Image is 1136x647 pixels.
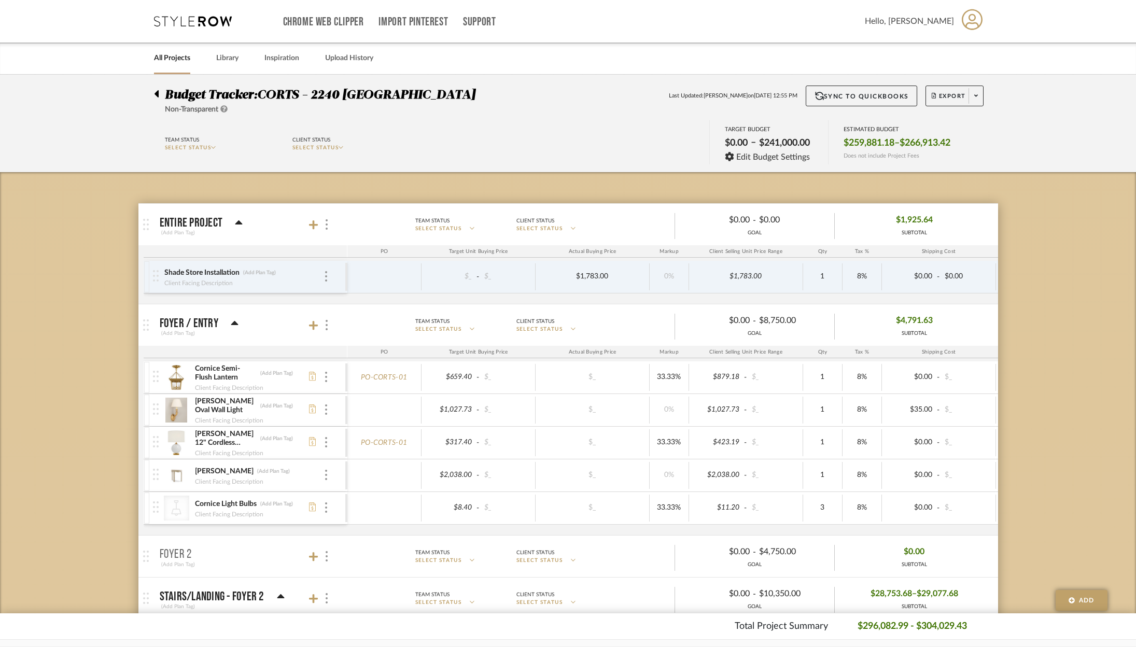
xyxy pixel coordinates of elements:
span: SELECT STATUS [516,599,563,607]
span: SELECT STATUS [165,145,212,150]
div: $_ [481,402,532,417]
span: - [475,272,481,282]
div: 1 [806,370,839,385]
div: (Add Plan Tag) [257,468,290,475]
span: $259,881.18 [844,137,894,149]
img: 9979eb32-3d26-45ce-91f7-1f0fc4b0ab77_50x50.jpg [164,463,189,488]
div: $_ [942,370,992,385]
a: Inspiration [264,51,299,65]
div: $8,750.00 [756,313,825,329]
span: - [935,503,942,513]
div: Client Selling Unit Price Range [689,245,803,258]
div: $_ [481,269,532,284]
div: $1,783.00 [717,269,774,284]
div: $423.19 [692,435,743,450]
div: $_ [749,500,800,515]
div: (Add Plan Tag) [160,329,197,338]
div: $0.00 [683,212,753,228]
div: 33.33% [653,370,685,385]
a: Upload History [325,51,373,65]
p: Stairs/Landing - Foyer 2 [160,590,264,603]
div: 1 [806,468,839,483]
div: Shipping Cost [882,346,996,358]
p: Entire Project [160,217,223,229]
div: Foyer / Entry(Add Plan Tag)Team StatusSELECT STATUSClient StatusSELECT STATUS$0.00-$8,750.00GOAL$... [144,346,998,535]
div: $_ [481,500,532,515]
span: SELECT STATUS [415,225,462,233]
span: - [935,405,942,415]
div: Client Facing Description [194,448,264,458]
div: $10,350.00 [756,586,825,602]
div: Cornice Light Bulbs [194,499,257,509]
img: f298eb7d-84ff-4b1e-8739-c8cee6895ee3_50x50.jpg [164,430,189,455]
div: Tax % [843,346,882,358]
span: SELECT STATUS [516,326,563,333]
div: $_ [942,402,992,417]
span: - [742,503,749,513]
div: (Add Plan Tag) [260,370,293,377]
div: TARGET BUDGET [725,126,813,133]
mat-expansion-panel-header: Stairs/Landing - Foyer 2(Add Plan Tag)Team StatusSELECT STATUSClient StatusSELECT STATUS$0.00-$10... [138,578,998,619]
div: $0.00 [756,212,825,228]
img: 3dots-v.svg [326,320,328,330]
div: Actual Buying Price [536,245,650,258]
span: $29,077.68 [917,586,958,602]
div: Cornice Semi-Flush Lantern [194,364,257,383]
div: (Add Plan Tag) [260,435,293,442]
span: - [935,272,942,282]
span: SELECT STATUS [292,145,339,150]
div: Ship. Markup % [996,346,1046,358]
img: vertical-grip.svg [153,436,159,447]
div: Client Status [292,135,330,145]
div: Markup [650,346,689,358]
span: - [475,405,481,415]
div: Client Selling Unit Price Range [689,346,803,358]
a: PO-CORTS -01 [361,439,407,447]
div: $_ [481,370,532,385]
img: vertical-grip.svg [153,469,159,480]
div: $0.00 [942,269,992,284]
div: Team Status [165,135,199,145]
img: 27537be4-b9e4-42f0-8919-4bd510cae2c3_50x50.jpg [164,365,189,390]
span: $0.00 [904,544,924,560]
div: $2,038.00 [692,468,743,483]
div: $_ [564,370,621,385]
button: Export [925,86,984,106]
span: $1,925.64 [896,212,933,228]
div: SUBTOTAL [896,229,933,237]
div: Client Facing Description [194,509,264,519]
img: grip.svg [143,219,149,230]
span: Export [932,92,966,108]
span: SELECT STATUS [415,326,462,333]
span: [PERSON_NAME] [704,92,748,101]
div: $879.18 [692,370,743,385]
p: Total Project Summary [735,620,828,634]
div: 8% [846,468,878,483]
div: $0.00 [885,468,936,483]
div: Shade Store Installation [164,268,240,278]
span: – [894,137,900,149]
div: $_ [749,402,800,417]
div: $_ [425,269,475,284]
div: SUBTOTAL [871,603,958,611]
a: PO-CORTS -01 [361,373,407,382]
div: Qty [803,346,843,358]
img: vertical-grip.svg [153,403,159,415]
div: 8% [846,435,878,450]
span: - [753,546,756,558]
span: Last Updated: [669,92,704,101]
div: Client Status [516,590,554,599]
div: ESTIMATED BUDGET [844,126,950,133]
div: 8% [846,500,878,515]
div: $_ [564,468,621,483]
div: Client Facing Description [194,383,264,393]
span: $266,913.42 [900,137,950,149]
div: 1 [806,435,839,450]
div: GOAL [675,603,834,611]
div: 0% [653,269,685,284]
div: Team Status [415,216,450,226]
div: $35.00 [885,402,936,417]
div: $11.20 [692,500,743,515]
img: 3dots-v.svg [326,219,328,230]
div: [PERSON_NAME] 12" Cordless Accent Lamp [194,429,257,448]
